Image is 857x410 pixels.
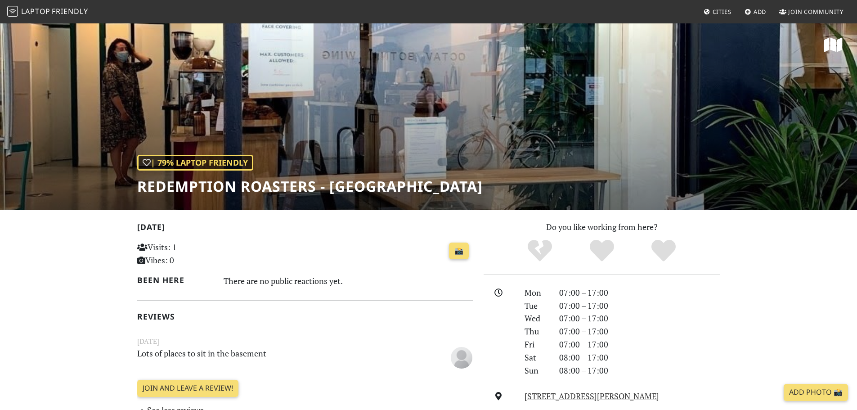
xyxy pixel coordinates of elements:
[519,338,553,351] div: Fri
[554,299,726,312] div: 07:00 – 17:00
[21,6,50,16] span: Laptop
[519,286,553,299] div: Mon
[224,274,473,288] div: There are no public reactions yet.
[519,312,553,325] div: Wed
[741,4,770,20] a: Add
[554,286,726,299] div: 07:00 – 17:00
[788,8,844,16] span: Join Community
[554,338,726,351] div: 07:00 – 17:00
[137,275,213,285] h2: Been here
[132,347,421,367] p: Lots of places to sit in the basement
[137,178,483,195] h1: Redemption Roasters - [GEOGRAPHIC_DATA]
[713,8,731,16] span: Cities
[554,351,726,364] div: 08:00 – 17:00
[519,325,553,338] div: Thu
[137,155,253,171] div: | 79% Laptop Friendly
[633,239,695,263] div: Definitely!
[484,221,720,234] p: Do you like working from here?
[7,4,88,20] a: LaptopFriendly LaptopFriendly
[554,364,726,377] div: 08:00 – 17:00
[52,6,88,16] span: Friendly
[700,4,735,20] a: Cities
[451,351,472,362] span: Anonymous
[451,347,472,369] img: blank-535327c66bd565773addf3077783bbfce4b00ec00e9fd257753287c682c7fa38.png
[7,6,18,17] img: LaptopFriendly
[137,222,473,235] h2: [DATE]
[525,391,659,401] a: [STREET_ADDRESS][PERSON_NAME]
[509,239,571,263] div: No
[776,4,847,20] a: Join Community
[137,380,238,397] a: Join and leave a review!
[449,243,469,260] a: 📸
[784,384,848,401] a: Add Photo 📸
[519,351,553,364] div: Sat
[137,312,473,321] h2: Reviews
[554,325,726,338] div: 07:00 – 17:00
[519,299,553,312] div: Tue
[132,336,478,347] small: [DATE]
[754,8,767,16] span: Add
[554,312,726,325] div: 07:00 – 17:00
[571,239,633,263] div: Yes
[519,364,553,377] div: Sun
[137,241,242,267] p: Visits: 1 Vibes: 0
